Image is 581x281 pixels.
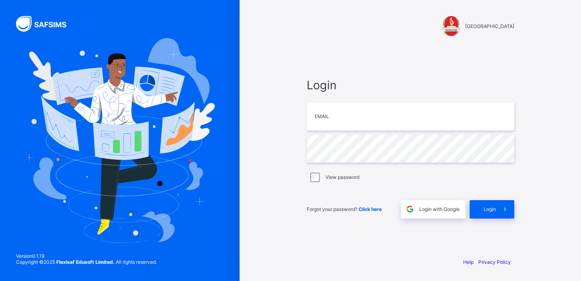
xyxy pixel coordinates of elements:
[25,38,215,243] img: Hero Image
[405,205,414,214] img: google.396cfc9801f0270233282035f929180a.svg
[56,259,115,265] strong: Flexisaf Edusoft Limited.
[307,206,382,212] span: Forgot your password?
[419,206,460,212] span: Login with Google
[478,259,511,265] a: Privacy Policy
[325,174,359,180] label: View password
[463,259,474,265] a: Help
[16,253,157,259] span: Version 0.1.19
[307,78,514,92] span: Login
[465,23,514,29] span: [GEOGRAPHIC_DATA]
[359,206,382,212] a: Click here
[484,206,496,212] span: Login
[16,259,157,265] span: Copyright © 2025 All rights reserved.
[16,16,76,32] img: SAFSIMS Logo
